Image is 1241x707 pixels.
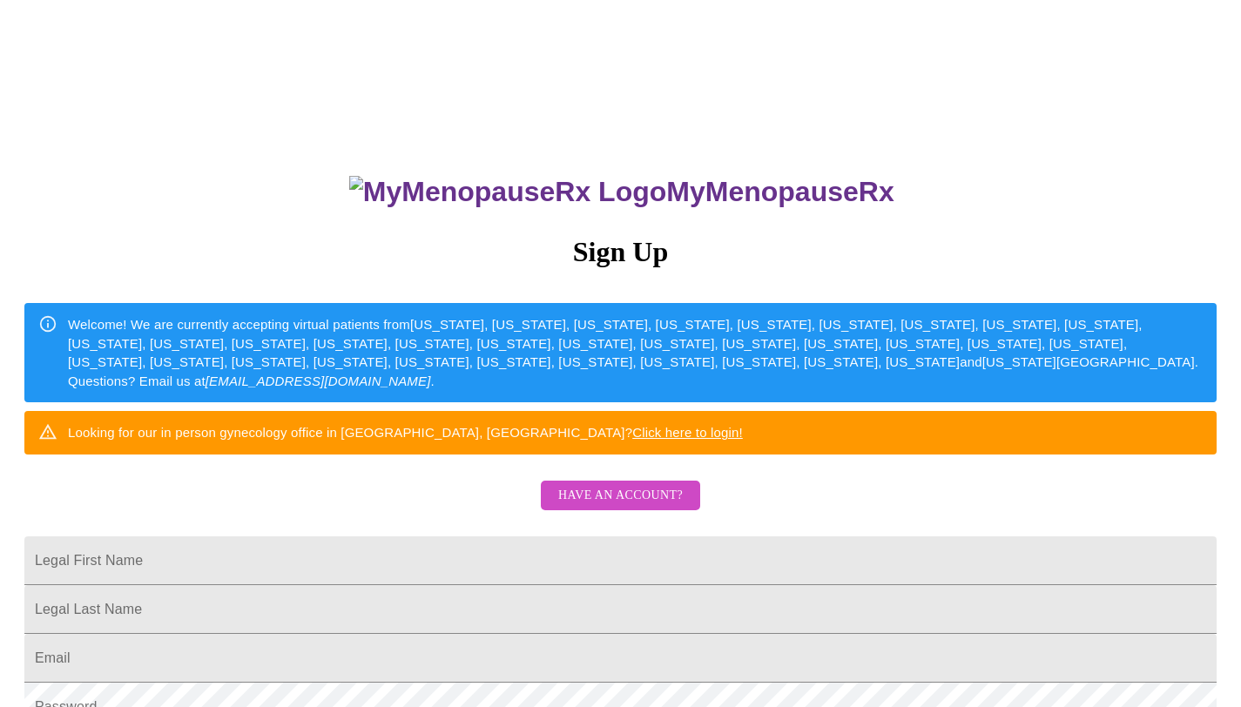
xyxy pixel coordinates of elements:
[632,425,743,440] a: Click here to login!
[68,308,1203,397] div: Welcome! We are currently accepting virtual patients from [US_STATE], [US_STATE], [US_STATE], [US...
[24,236,1217,268] h3: Sign Up
[541,481,700,511] button: Have an account?
[536,500,705,515] a: Have an account?
[206,374,431,388] em: [EMAIL_ADDRESS][DOMAIN_NAME]
[349,176,666,208] img: MyMenopauseRx Logo
[27,176,1217,208] h3: MyMenopauseRx
[558,485,683,507] span: Have an account?
[68,416,743,448] div: Looking for our in person gynecology office in [GEOGRAPHIC_DATA], [GEOGRAPHIC_DATA]?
